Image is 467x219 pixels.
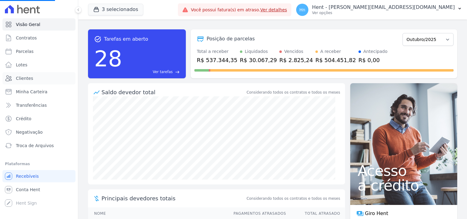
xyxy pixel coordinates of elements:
div: Considerando todos os contratos e todos os meses [247,90,340,95]
span: Crédito [16,116,31,122]
span: Lotes [16,62,28,68]
button: Hn Hent - [PERSON_NAME][EMAIL_ADDRESS][DOMAIN_NAME] Ver opções [291,1,467,18]
a: Ver tarefas east [125,69,180,75]
a: Troca de Arquivos [2,139,75,152]
div: Plataformas [5,160,73,168]
p: Ver opções [312,10,455,15]
span: Acesso [358,163,450,178]
button: 3 selecionados [88,4,143,15]
span: Contratos [16,35,37,41]
span: Tarefas em aberto [104,35,148,43]
a: Conta Hent [2,184,75,196]
span: east [175,70,180,74]
span: Você possui fatura(s) em atraso. [191,7,287,13]
a: Visão Geral [2,18,75,31]
a: Recebíveis [2,170,75,182]
div: Liquidados [245,48,268,55]
a: Parcelas [2,45,75,58]
div: Antecipado [363,48,388,55]
span: task_alt [94,35,101,43]
div: Posição de parcelas [207,35,255,43]
div: Total a receber [197,48,237,55]
span: Clientes [16,75,33,81]
span: Negativação [16,129,43,135]
span: Conta Hent [16,187,40,193]
a: Contratos [2,32,75,44]
span: Principais devedores totais [101,194,245,202]
a: Clientes [2,72,75,84]
p: Hent - [PERSON_NAME][EMAIL_ADDRESS][DOMAIN_NAME] [312,4,455,10]
div: A receber [320,48,341,55]
div: R$ 504.451,82 [315,56,356,64]
span: Considerando todos os contratos e todos os meses [247,196,340,201]
span: Recebíveis [16,173,39,179]
a: Crédito [2,113,75,125]
div: R$ 2.825,24 [279,56,313,64]
span: Hn [299,8,305,12]
div: R$ 30.067,29 [240,56,277,64]
span: Parcelas [16,48,34,54]
a: Minha Carteira [2,86,75,98]
a: Ver detalhes [260,7,287,12]
div: Vencidos [284,48,303,55]
span: Transferências [16,102,47,108]
div: 28 [94,43,122,75]
span: Visão Geral [16,21,40,28]
span: Ver tarefas [153,69,173,75]
div: Saldo devedor total [101,88,245,96]
div: R$ 537.344,35 [197,56,237,64]
span: Giro Hent [365,210,388,217]
span: a crédito [358,178,450,193]
span: Minha Carteira [16,89,47,95]
div: R$ 0,00 [359,56,388,64]
a: Lotes [2,59,75,71]
a: Negativação [2,126,75,138]
a: Transferências [2,99,75,111]
span: Troca de Arquivos [16,143,54,149]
